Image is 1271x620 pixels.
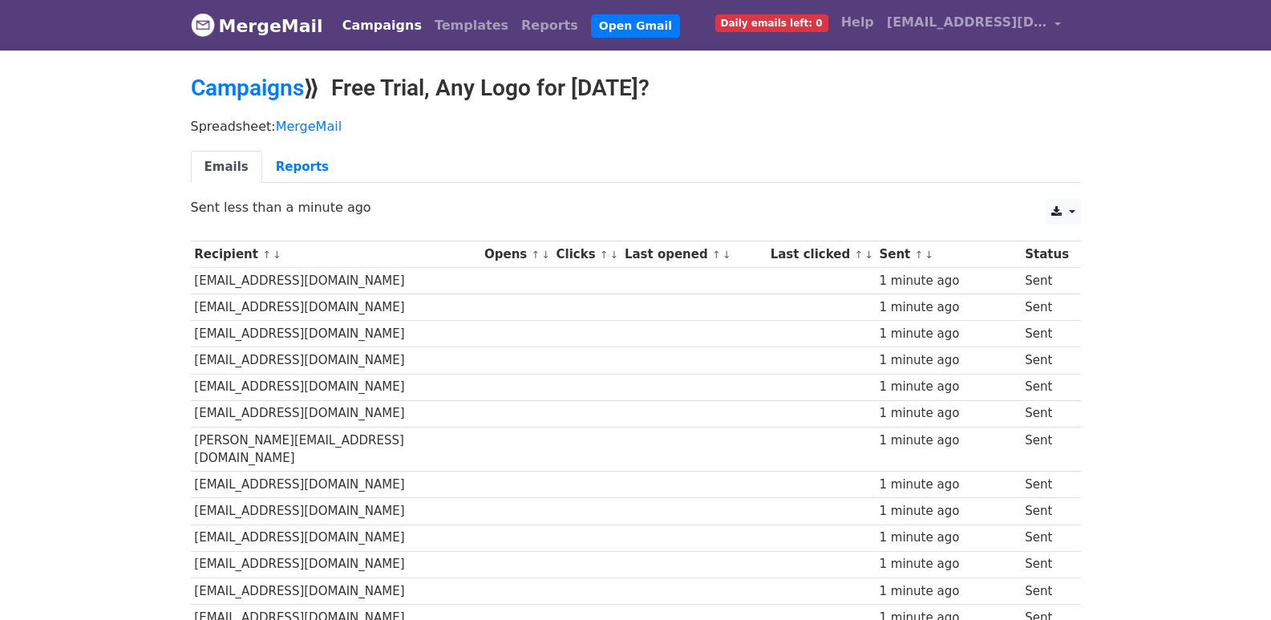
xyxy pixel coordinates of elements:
[591,14,680,38] a: Open Gmail
[925,249,933,261] a: ↓
[1021,427,1072,472] td: Sent
[1021,498,1072,525] td: Sent
[879,529,1017,547] div: 1 minute ago
[1021,268,1072,294] td: Sent
[191,151,262,184] a: Emails
[191,199,1081,216] p: Sent less than a minute ago
[1021,321,1072,347] td: Sent
[191,321,481,347] td: [EMAIL_ADDRESS][DOMAIN_NAME]
[835,6,880,38] a: Help
[191,427,481,472] td: [PERSON_NAME][EMAIL_ADDRESS][DOMAIN_NAME]
[515,10,585,42] a: Reports
[191,268,481,294] td: [EMAIL_ADDRESS][DOMAIN_NAME]
[191,347,481,374] td: [EMAIL_ADDRESS][DOMAIN_NAME]
[1021,241,1072,268] th: Status
[712,249,721,261] a: ↑
[879,404,1017,423] div: 1 minute ago
[191,75,1081,102] h2: ⟫ Free Trial, Any Logo for [DATE]?
[879,325,1017,343] div: 1 minute ago
[879,582,1017,601] div: 1 minute ago
[191,294,481,321] td: [EMAIL_ADDRESS][DOMAIN_NAME]
[879,476,1017,494] div: 1 minute ago
[191,118,1081,135] p: Spreadsheet:
[191,551,481,577] td: [EMAIL_ADDRESS][DOMAIN_NAME]
[191,577,481,604] td: [EMAIL_ADDRESS][DOMAIN_NAME]
[191,525,481,551] td: [EMAIL_ADDRESS][DOMAIN_NAME]
[262,249,271,261] a: ↑
[191,472,481,498] td: [EMAIL_ADDRESS][DOMAIN_NAME]
[915,249,924,261] a: ↑
[273,249,281,261] a: ↓
[879,432,1017,450] div: 1 minute ago
[879,555,1017,573] div: 1 minute ago
[262,151,342,184] a: Reports
[1021,294,1072,321] td: Sent
[191,241,481,268] th: Recipient
[1021,400,1072,427] td: Sent
[276,119,342,134] a: MergeMail
[191,9,323,43] a: MergeMail
[854,249,863,261] a: ↑
[531,249,540,261] a: ↑
[191,498,481,525] td: [EMAIL_ADDRESS][DOMAIN_NAME]
[541,249,550,261] a: ↓
[600,249,609,261] a: ↑
[621,241,767,268] th: Last opened
[1021,551,1072,577] td: Sent
[191,75,304,101] a: Campaigns
[1021,577,1072,604] td: Sent
[767,241,876,268] th: Last clicked
[879,502,1017,521] div: 1 minute ago
[1021,525,1072,551] td: Sent
[880,6,1068,44] a: [EMAIL_ADDRESS][DOMAIN_NAME]
[876,241,1022,268] th: Sent
[879,378,1017,396] div: 1 minute ago
[879,298,1017,317] div: 1 minute ago
[1021,347,1072,374] td: Sent
[480,241,553,268] th: Opens
[1021,472,1072,498] td: Sent
[191,400,481,427] td: [EMAIL_ADDRESS][DOMAIN_NAME]
[709,6,835,38] a: Daily emails left: 0
[887,13,1047,32] span: [EMAIL_ADDRESS][DOMAIN_NAME]
[879,272,1017,290] div: 1 minute ago
[879,351,1017,370] div: 1 minute ago
[723,249,731,261] a: ↓
[715,14,828,32] span: Daily emails left: 0
[864,249,873,261] a: ↓
[191,13,215,37] img: MergeMail logo
[191,374,481,400] td: [EMAIL_ADDRESS][DOMAIN_NAME]
[1021,374,1072,400] td: Sent
[610,249,619,261] a: ↓
[428,10,515,42] a: Templates
[553,241,621,268] th: Clicks
[336,10,428,42] a: Campaigns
